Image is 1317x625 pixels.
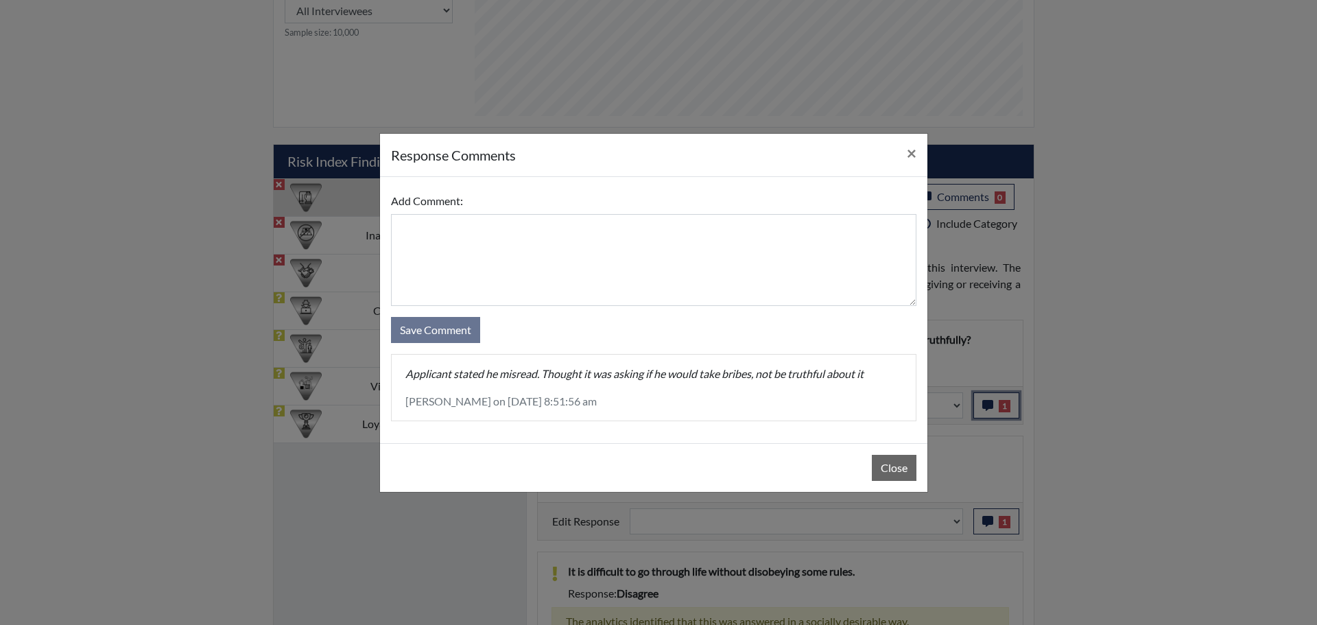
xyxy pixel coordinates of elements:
button: Save Comment [391,317,480,343]
button: Close [872,455,916,481]
p: [PERSON_NAME] on [DATE] 8:51:56 am [405,393,902,410]
h5: response Comments [391,145,516,165]
span: × [907,143,916,163]
label: Add Comment: [391,188,463,214]
p: Applicant stated he misread. Thought it was asking if he would take bribes, not be truthful about it [405,366,902,382]
button: Close [896,134,927,172]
